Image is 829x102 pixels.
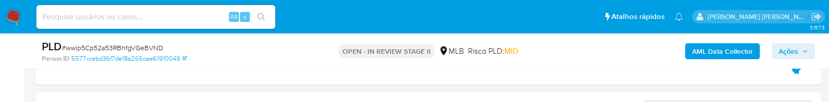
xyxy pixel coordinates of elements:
[675,12,683,21] a: Notificações
[708,12,808,21] p: alessandra.barbosa@mercadopago.com
[779,43,798,59] span: Ações
[611,11,665,22] span: Atalhos rápidos
[685,43,760,59] button: AML Data Collector
[62,43,163,53] span: # wwlp5Cp52a53RBhfgVGeBVND
[230,12,238,21] span: Alt
[42,54,69,63] b: Person ID
[42,38,62,54] b: PLD
[339,44,435,58] p: OPEN - IN REVIEW STAGE II
[504,45,518,57] span: MID
[439,46,464,57] div: MLB
[811,11,822,22] a: Sair
[809,23,824,31] span: 3.157.3
[692,43,753,59] b: AML Data Collector
[772,43,815,59] button: Ações
[71,54,187,63] a: 5577ccebd36f7de18a265cae61910049
[36,10,275,23] input: Pesquise usuários ou casos...
[468,46,518,57] span: Risco PLD:
[251,10,271,24] button: search-icon
[243,12,246,21] span: s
